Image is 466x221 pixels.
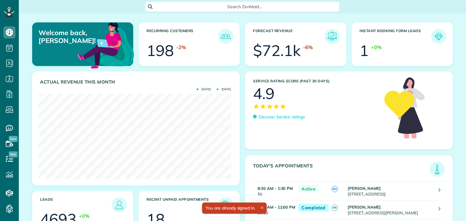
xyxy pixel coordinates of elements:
[348,186,381,191] strong: [PERSON_NAME]
[371,44,382,51] div: +0%
[39,29,100,45] p: Welcome back, [PERSON_NAME]!
[147,29,218,44] h3: Recurring Customers
[197,88,211,91] span: [DATE]
[258,186,293,191] strong: 8:30 AM - 1:30 PM
[147,43,174,58] div: 198
[299,204,329,212] span: Completed
[332,205,338,211] span: NK
[147,197,218,213] h3: Recent unpaid appointments
[360,29,431,44] h3: Instant Booking Form Leads
[280,101,286,112] span: ★
[260,101,266,112] span: ★
[348,205,381,209] strong: [PERSON_NAME]
[346,200,434,219] td: [STREET_ADDRESS][PERSON_NAME]
[76,15,135,74] img: dashboard_welcome-42a62b7d889689a78055ac9021e634bf52bae3f8056760290aed330b23ab8690.png
[40,197,112,213] h3: Leads
[431,163,443,175] img: icon_todays_appointments-901f7ab196bb0bea1936b74009e4eb5ffbc2d2711fa7634e0d609ed5ef32b18b.png
[273,101,280,112] span: ★
[258,205,295,209] strong: 8:30 AM - 12:00 PM
[253,29,325,44] h3: Forecast Revenue
[303,44,313,51] div: -6%
[9,136,18,142] span: New
[202,203,267,214] div: You are already signed in.
[9,151,18,157] span: New
[433,30,445,42] img: icon_form_leads-04211a6a04a5b2264e4ee56bc0799ec3eb69b7e499cbb523a139df1d13a81ae0.png
[217,88,231,91] span: [DATE]
[253,101,260,112] span: ★
[176,44,186,51] div: -2%
[299,185,319,193] span: Active
[253,181,295,200] td: 5h
[253,86,275,101] div: 4.9
[360,43,369,58] div: 1
[253,79,378,83] h3: Service Rating score (past 30 days)
[40,79,233,85] h3: Actual Revenue this month
[253,200,295,219] td: 3h 30
[332,186,338,192] span: DH
[258,114,305,120] p: Discover Service ratings
[326,30,338,42] img: icon_forecast_revenue-8c13a41c7ed35a8dcfafea3cbb826a0462acb37728057bba2d056411b612bbbe.png
[79,213,89,219] div: +0%
[253,43,301,58] div: $72.1k
[220,30,232,42] img: icon_recurring_customers-cf858462ba22bcd05b5a5880d41d6543d210077de5bb9ebc9590e49fd87d84ed.png
[346,181,434,200] td: [STREET_ADDRESS]
[266,101,273,112] span: ★
[113,199,125,211] img: icon_leads-1bed01f49abd5b7fead27621c3d59655bb73ed531f8eeb49469d10e621d6b896.png
[253,163,430,177] h3: Today's Appointments
[220,199,232,211] img: icon_unpaid_appointments-47b8ce3997adf2238b356f14209ab4cced10bd1f174958f3ca8f1d0dd7fffeee.png
[253,114,305,120] a: Discover Service ratings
